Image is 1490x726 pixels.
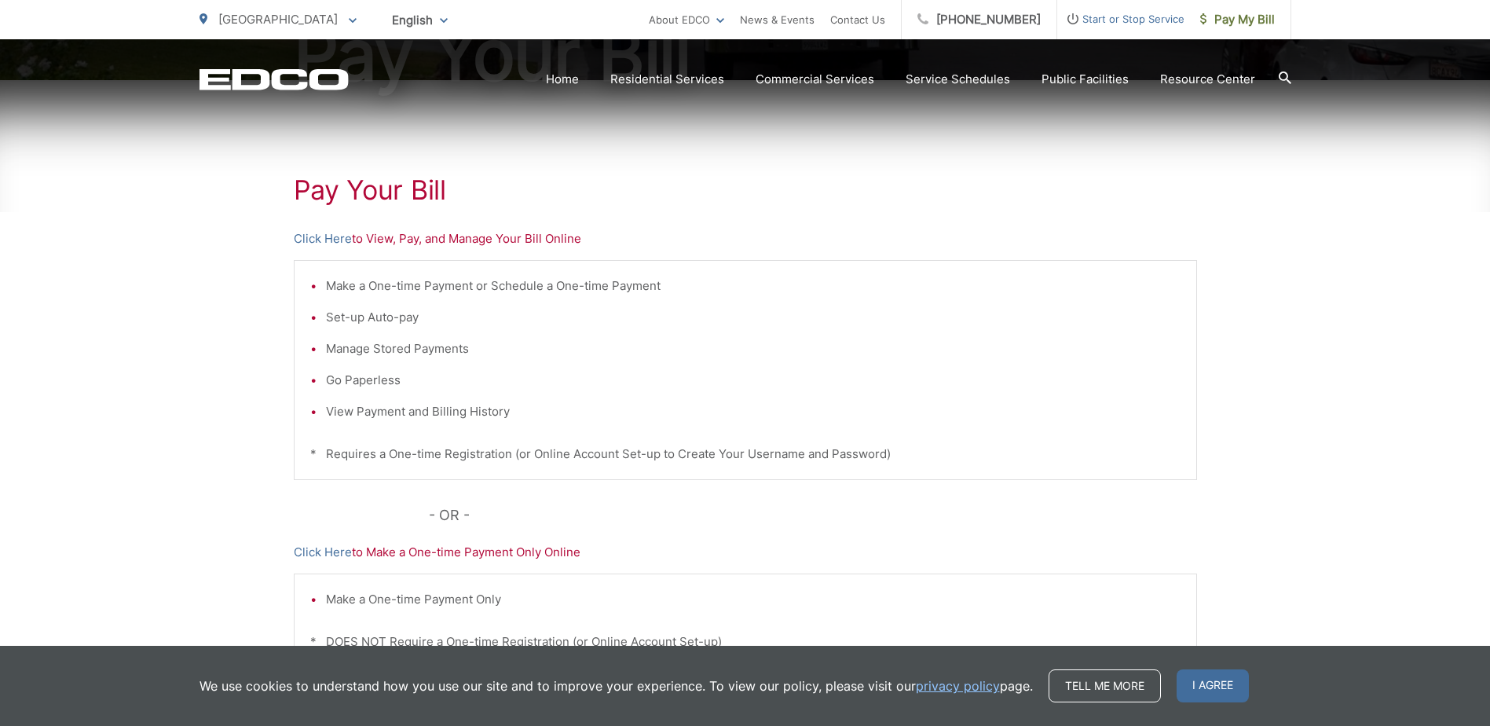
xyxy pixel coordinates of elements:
a: privacy policy [916,676,1000,695]
p: We use cookies to understand how you use our site and to improve your experience. To view our pol... [200,676,1033,695]
p: * Requires a One-time Registration (or Online Account Set-up to Create Your Username and Password) [310,445,1181,464]
li: Set-up Auto-pay [326,308,1181,327]
li: View Payment and Billing History [326,402,1181,421]
span: I agree [1177,669,1249,702]
span: [GEOGRAPHIC_DATA] [218,12,338,27]
a: Public Facilities [1042,70,1129,89]
a: About EDCO [649,10,724,29]
a: Service Schedules [906,70,1010,89]
li: Make a One-time Payment or Schedule a One-time Payment [326,277,1181,295]
h1: Pay Your Bill [294,174,1197,206]
p: to Make a One-time Payment Only Online [294,543,1197,562]
a: Click Here [294,229,352,248]
a: Tell me more [1049,669,1161,702]
li: Manage Stored Payments [326,339,1181,358]
p: * DOES NOT Require a One-time Registration (or Online Account Set-up) [310,632,1181,651]
a: Click Here [294,543,352,562]
li: Go Paperless [326,371,1181,390]
a: Home [546,70,579,89]
a: Contact Us [830,10,885,29]
span: Pay My Bill [1200,10,1275,29]
a: Residential Services [610,70,724,89]
a: EDCD logo. Return to the homepage. [200,68,349,90]
a: Commercial Services [756,70,874,89]
span: English [380,6,459,34]
p: - OR - [429,504,1197,527]
a: Resource Center [1160,70,1255,89]
li: Make a One-time Payment Only [326,590,1181,609]
p: to View, Pay, and Manage Your Bill Online [294,229,1197,248]
a: News & Events [740,10,815,29]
